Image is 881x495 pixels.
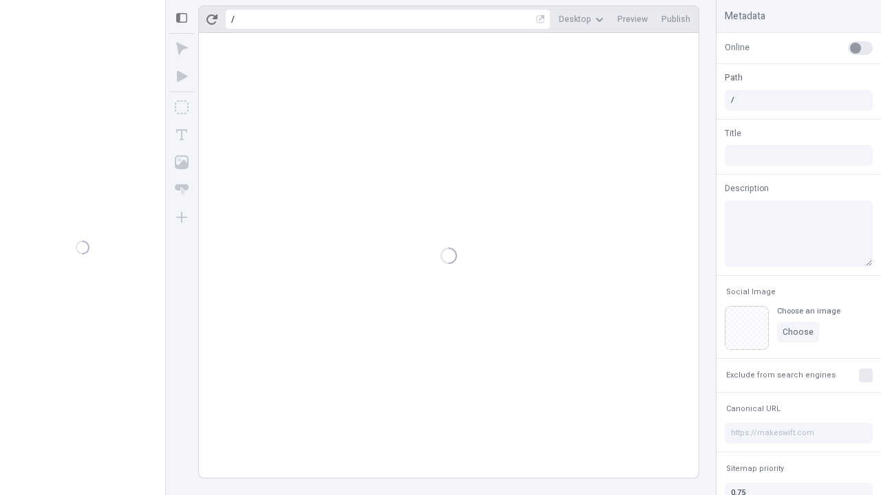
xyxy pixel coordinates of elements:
span: Preview [617,14,648,25]
span: Description [725,182,769,195]
button: Preview [612,9,653,30]
input: https://makeswift.com [725,423,873,443]
button: Social Image [723,284,778,300]
span: Online [725,41,750,54]
button: Text [169,122,194,147]
button: Desktop [553,9,609,30]
span: Publish [661,14,690,25]
span: Exclude from search engines [726,370,836,380]
button: Publish [656,9,696,30]
button: Image [169,150,194,175]
span: Sitemap priority [726,463,784,474]
div: / [231,14,235,25]
button: Sitemap priority [723,461,787,477]
span: Canonical URL [726,404,781,414]
div: Choose an image [777,306,840,316]
button: Button [169,177,194,202]
button: Choose [777,322,819,342]
button: Box [169,95,194,120]
span: Title [725,127,741,140]
span: Choose [783,327,814,338]
span: Desktop [559,14,591,25]
span: Social Image [726,287,776,297]
button: Exclude from search engines [723,367,838,384]
span: Path [725,71,743,84]
button: Canonical URL [723,401,783,417]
